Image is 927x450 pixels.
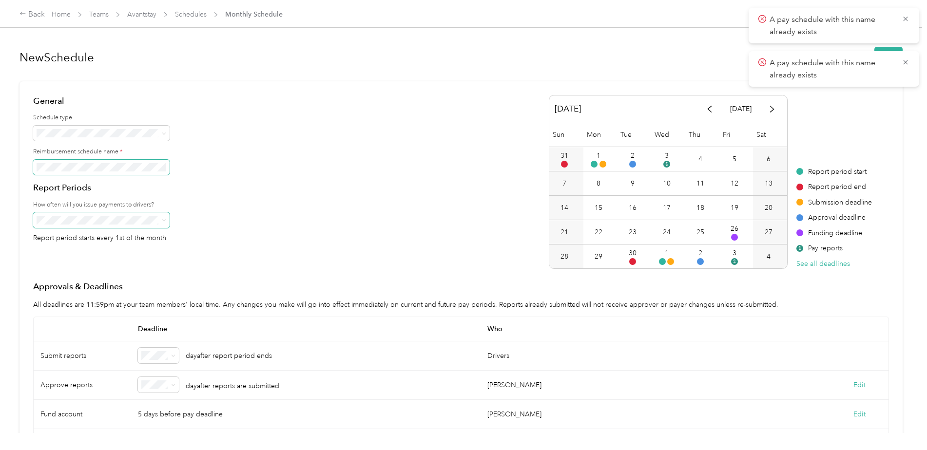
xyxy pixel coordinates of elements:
[597,150,600,161] div: 1
[481,317,830,341] span: Who
[665,150,669,161] div: 3
[560,150,568,161] div: 31
[696,203,704,213] div: 18
[562,178,566,188] div: 7
[19,9,45,20] div: Back
[481,341,888,371] div: Drivers
[131,400,481,429] div: 5 days before pay deadline
[796,228,872,238] div: Funding deadline
[560,227,568,237] div: 21
[631,178,635,188] div: 9
[33,201,170,209] label: How often will you issue payments to drivers?
[698,248,702,258] div: 2
[796,197,872,207] div: Submission deadline
[19,46,94,69] h1: New Schedule
[698,154,702,164] div: 4
[651,123,685,147] div: Wed
[767,154,771,164] div: 6
[560,251,568,262] div: 28
[663,178,671,188] div: 10
[186,378,279,391] p: day after reports are submitted
[225,9,283,19] span: Monthly Schedule
[631,150,635,161] div: 2
[765,203,772,213] div: 20
[555,100,581,117] span: [DATE]
[765,178,772,188] div: 13
[796,167,872,177] div: Report period start
[487,409,541,419] div: [PERSON_NAME]
[733,248,736,258] div: 3
[34,371,131,400] div: Approve reports
[560,203,568,213] div: 14
[685,123,719,147] div: Thu
[33,113,170,122] label: Schedule type
[131,317,481,341] span: Deadline
[549,123,583,147] div: Sun
[696,178,704,188] div: 11
[719,123,753,147] div: Fri
[629,203,637,213] div: 16
[663,203,671,213] div: 17
[34,400,131,429] div: Fund account
[629,248,637,258] div: 30
[872,395,927,450] iframe: Everlance-gr Chat Button Frame
[629,227,637,237] div: 23
[731,224,738,234] div: 26
[33,235,170,242] p: Report period starts every 1st of the month
[127,10,156,19] a: Avantstay
[796,182,872,192] div: Report period end
[617,123,651,147] div: Tue
[733,154,736,164] div: 5
[731,178,738,188] div: 12
[663,227,671,237] div: 24
[595,203,602,213] div: 15
[874,47,903,64] button: Save
[89,10,109,19] a: Teams
[770,57,894,81] p: A pay schedule with this name already exists
[696,227,704,237] div: 25
[731,203,738,213] div: 19
[853,380,866,390] button: Edit
[796,243,872,253] div: Pay reports
[765,227,772,237] div: 27
[796,212,872,223] div: Approval deadline
[665,248,669,258] div: 1
[595,251,602,262] div: 29
[731,258,738,265] span: $
[723,100,758,117] button: [DATE]
[175,10,207,19] a: Schedules
[583,123,618,147] div: Mon
[796,245,803,252] span: $
[34,341,131,371] div: Submit reports
[853,409,866,419] button: Edit
[33,182,170,194] h4: Report Periods
[597,178,600,188] div: 8
[663,161,670,168] span: $
[186,351,272,361] p: day after report period ends
[52,10,71,19] a: Home
[33,95,170,107] h4: General
[767,251,771,262] div: 4
[770,14,894,37] p: A pay schedule with this name already exists
[33,300,889,310] p: All deadlines are 11:59pm at your team members' local time. Any changes you make will go into eff...
[487,380,541,390] div: [PERSON_NAME]
[33,281,889,293] h4: Approvals & Deadlines
[33,148,170,156] label: Reimbursement schedule name
[796,259,850,269] button: See all deadlines
[753,123,787,147] div: Sat
[595,227,602,237] div: 22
